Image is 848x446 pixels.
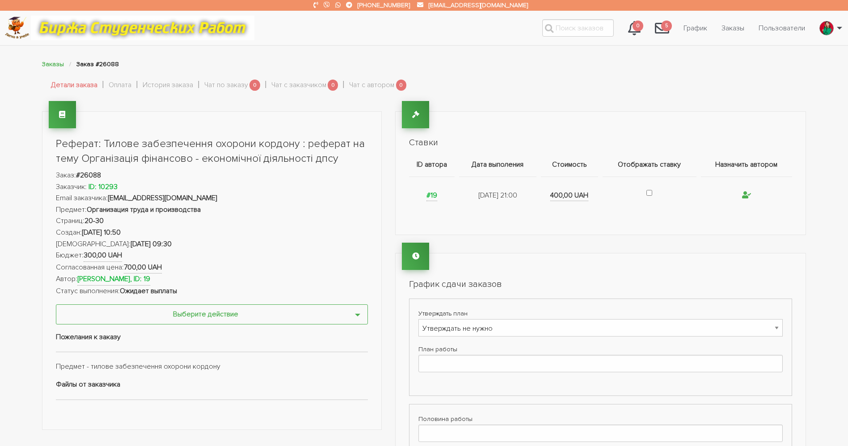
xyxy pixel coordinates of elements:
a: Детали заказа [51,80,97,91]
h2: График сдачи заказов [409,278,792,290]
th: ID автора [409,152,456,177]
li: Предмет: [56,204,368,216]
strong: 400,00 UAH [550,190,588,201]
a: История заказа [143,80,193,91]
strong: ID: 10293 [89,182,118,191]
strong: Пожелания к заказу [56,332,121,341]
li: Заказ #26088 [76,59,119,69]
a: Чат с автором [349,80,394,91]
th: Отображать ставку [600,152,699,177]
li: Согласованная цена: [56,262,368,274]
h2: Ставки [409,136,792,149]
a: Пользователи [751,20,812,37]
li: [DEMOGRAPHIC_DATA]: [56,239,368,250]
a: Оплата [109,80,131,91]
li: Заказ: [56,170,368,181]
strong: [PERSON_NAME], ID: 19 [77,273,150,286]
button: Выберите действие [56,304,368,324]
a: Заказы [42,60,64,68]
span: 0 [633,21,643,32]
li: Статус выполнения: [56,286,368,297]
strong: 700,00 UAH [124,262,162,274]
strong: [EMAIL_ADDRESS][DOMAIN_NAME] [108,194,217,202]
strong: 300,00 UAH [84,250,122,262]
img: motto-12e01f5a76059d5f6a28199ef077b1f78e012cfde436ab5cf1d4517935686d32.gif [31,16,254,40]
strong: [DATE] 09:30 [131,240,172,248]
div: Предмет - тилове забезпечення охорони кордону [42,111,382,430]
strong: [DATE] 10:50 [82,228,121,237]
h1: Реферат: Тилове забезпечення охорони кордону : реферат на тему Організація фінансово - економічно... [56,136,368,166]
a: Чат по заказу [204,80,248,91]
li: Бюджет: [56,250,368,262]
th: Стоимость [539,152,600,177]
a: 5 [648,16,676,40]
li: Создан: [56,227,368,239]
a: #19 [426,191,437,200]
th: Назначить автором [699,152,792,177]
input: Поиск заказов [542,19,614,37]
img: excited_171337-2006.jpg [820,21,833,35]
li: Заказчик: [56,181,368,193]
strong: Файлы от заказчика [56,380,120,389]
strong: 20-30 [84,216,104,225]
strong: Организация труда и производства [87,205,201,214]
td: [DATE] 21:00 [457,177,539,214]
a: ID: 10293 [87,182,118,191]
li: Email заказчика: [56,193,368,204]
label: План работы [418,344,783,355]
span: 0 [396,80,407,91]
label: Половина работы [418,413,783,425]
a: 0 [621,16,648,40]
strong: #26088 [76,171,101,180]
a: Заказы [714,20,751,37]
li: Страниц: [56,215,368,227]
strong: #19 [426,190,437,201]
a: [EMAIL_ADDRESS][DOMAIN_NAME] [429,1,528,9]
a: График [676,20,714,37]
img: logo-c4363faeb99b52c628a42810ed6dfb4293a56d4e4775eb116515dfe7f33672af.png [5,17,30,39]
li: Автор: [56,273,368,286]
span: 0 [328,80,338,91]
strong: Ожидает выплаты [120,286,177,295]
a: [PERSON_NAME], ID: 19 [77,274,150,283]
label: Утверждать план [418,308,783,319]
th: Дата выполения [457,152,539,177]
span: 5 [661,21,672,32]
a: [PHONE_NUMBER] [358,1,410,9]
span: 0 [249,80,260,91]
a: Чат с заказчиком [271,80,326,91]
